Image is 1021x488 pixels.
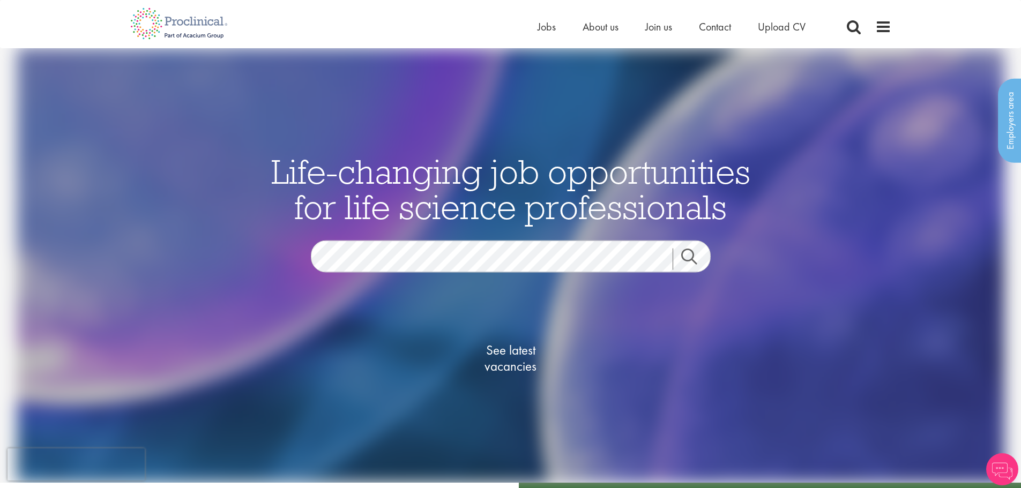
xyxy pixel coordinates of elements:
[699,20,731,34] a: Contact
[645,20,672,34] a: Join us
[457,342,564,374] span: See latest vacancies
[583,20,618,34] a: About us
[8,448,145,481] iframe: reCAPTCHA
[538,20,556,34] a: Jobs
[271,150,750,228] span: Life-changing job opportunities for life science professionals
[17,48,1004,483] img: candidate home
[673,249,719,270] a: Job search submit button
[986,453,1018,485] img: Chatbot
[758,20,806,34] a: Upload CV
[457,299,564,417] a: See latestvacancies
